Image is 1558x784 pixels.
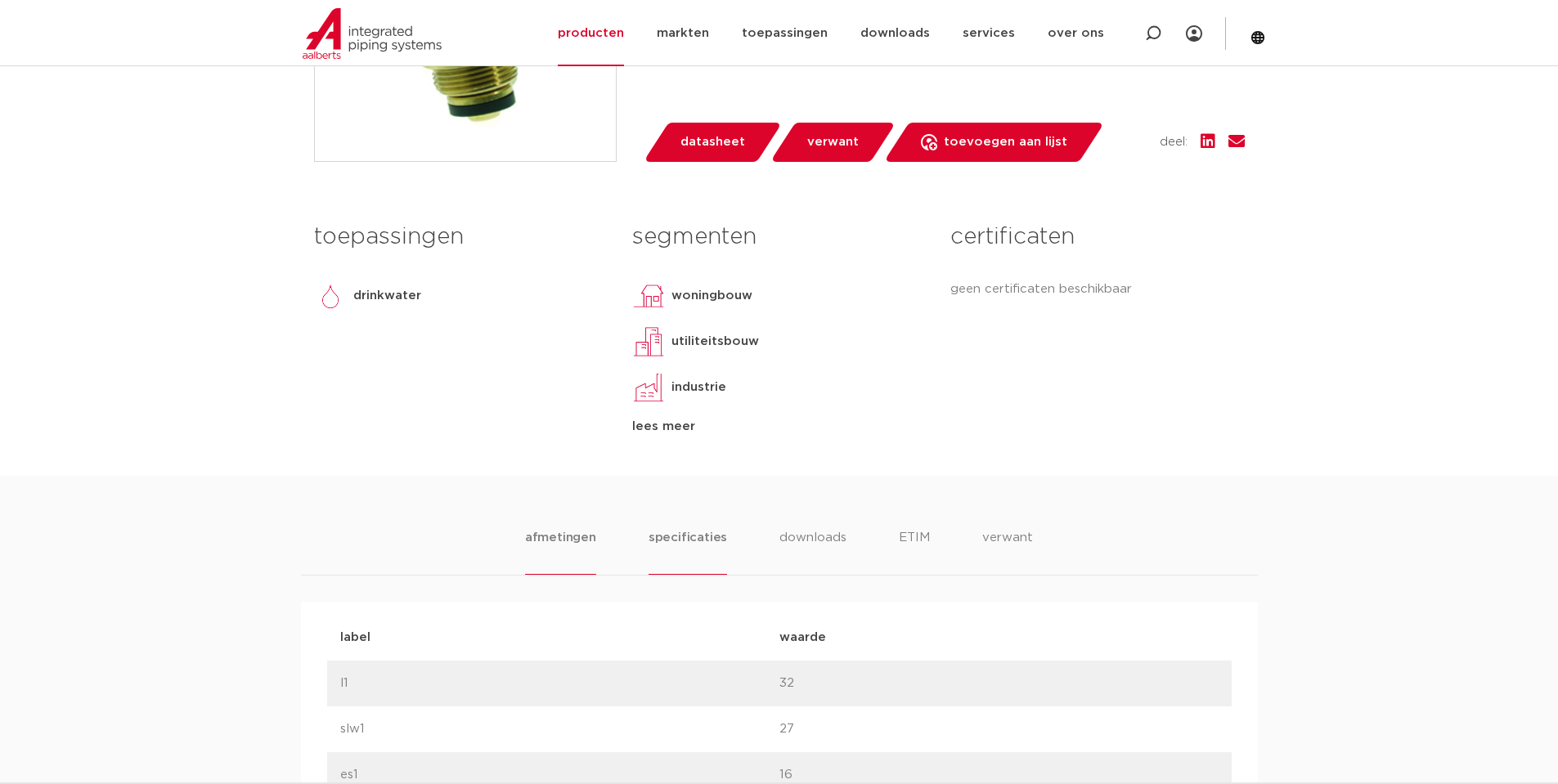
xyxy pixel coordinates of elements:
li: verwant [982,528,1033,575]
li: downloads [779,528,846,575]
p: slw1 [340,719,779,739]
p: industrie [671,378,726,397]
img: woningbouw [632,280,665,312]
p: geen certificaten beschikbaar [950,280,1244,299]
p: waarde [779,628,1219,647]
h3: toepassingen [314,221,608,253]
li: specificaties [649,528,727,575]
p: 32 [779,674,1219,693]
p: 27 [779,719,1219,739]
h3: certificaten [950,221,1244,253]
p: utiliteitsbouw [671,332,759,352]
h3: segmenten [632,221,926,253]
p: woningbouw [671,286,752,306]
p: l1 [340,674,779,693]
a: verwant [770,123,896,162]
p: drinkwater [353,286,421,306]
img: industrie [632,371,665,404]
p: label [340,628,779,647]
img: utiliteitsbouw [632,325,665,358]
span: toevoegen aan lijst [944,129,1067,155]
span: deel: [1160,132,1188,152]
li: afmetingen [525,528,596,575]
span: verwant [807,129,859,155]
a: datasheet [643,123,782,162]
div: lees meer [632,417,926,437]
li: ETIM [899,528,930,575]
span: datasheet [680,129,745,155]
img: drinkwater [314,280,347,312]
